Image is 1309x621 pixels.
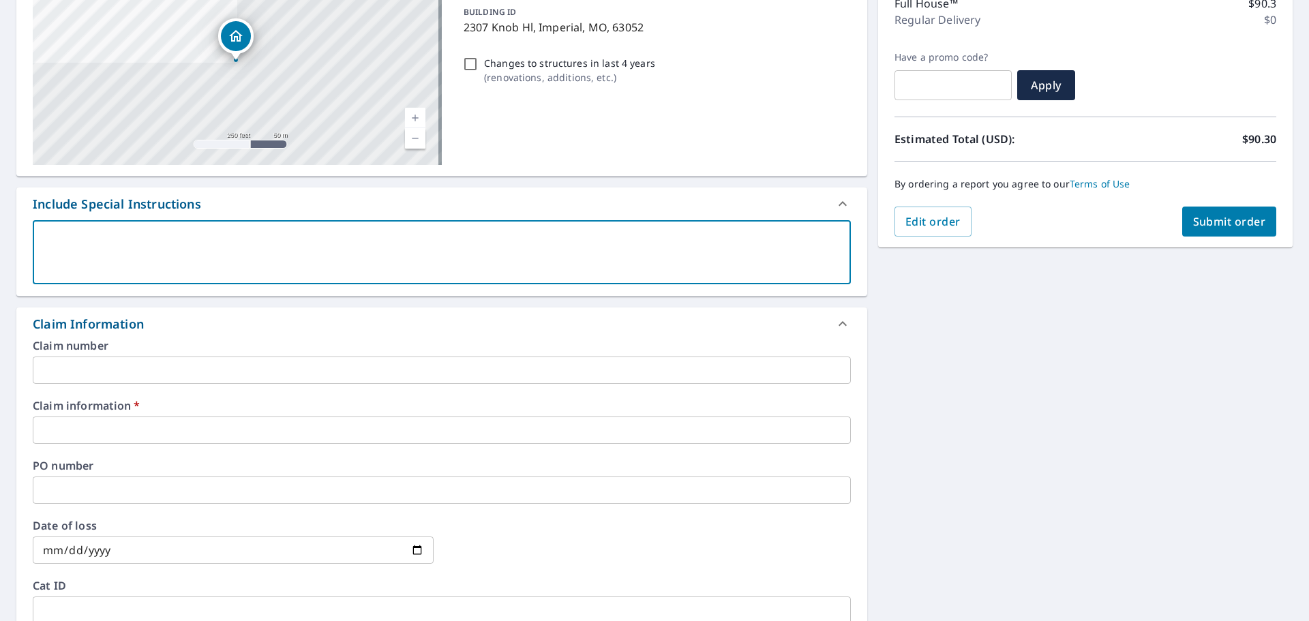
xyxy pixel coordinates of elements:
a: Current Level 17, Zoom Out [405,128,425,149]
span: Edit order [905,214,961,229]
p: ( renovations, additions, etc. ) [484,70,655,85]
button: Submit order [1182,207,1277,237]
div: Include Special Instructions [16,187,867,220]
div: Dropped pin, building 1, Residential property, 2307 Knob Hl Imperial, MO 63052 [218,18,254,61]
p: $90.30 [1242,131,1276,147]
p: BUILDING ID [464,6,516,18]
p: Changes to structures in last 4 years [484,56,655,70]
div: Claim Information [33,315,144,333]
div: Include Special Instructions [33,195,201,213]
p: Regular Delivery [894,12,980,28]
div: Claim Information [16,307,867,340]
label: PO number [33,460,851,471]
span: Submit order [1193,214,1266,229]
label: Claim information [33,400,851,411]
button: Edit order [894,207,972,237]
p: By ordering a report you agree to our [894,178,1276,190]
a: Current Level 17, Zoom In [405,108,425,128]
span: Apply [1028,78,1064,93]
p: $0 [1264,12,1276,28]
p: 2307 Knob Hl, Imperial, MO, 63052 [464,19,845,35]
button: Apply [1017,70,1075,100]
label: Date of loss [33,520,434,531]
label: Claim number [33,340,851,351]
p: Estimated Total (USD): [894,131,1085,147]
label: Cat ID [33,580,851,591]
a: Terms of Use [1070,177,1130,190]
label: Have a promo code? [894,51,1012,63]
